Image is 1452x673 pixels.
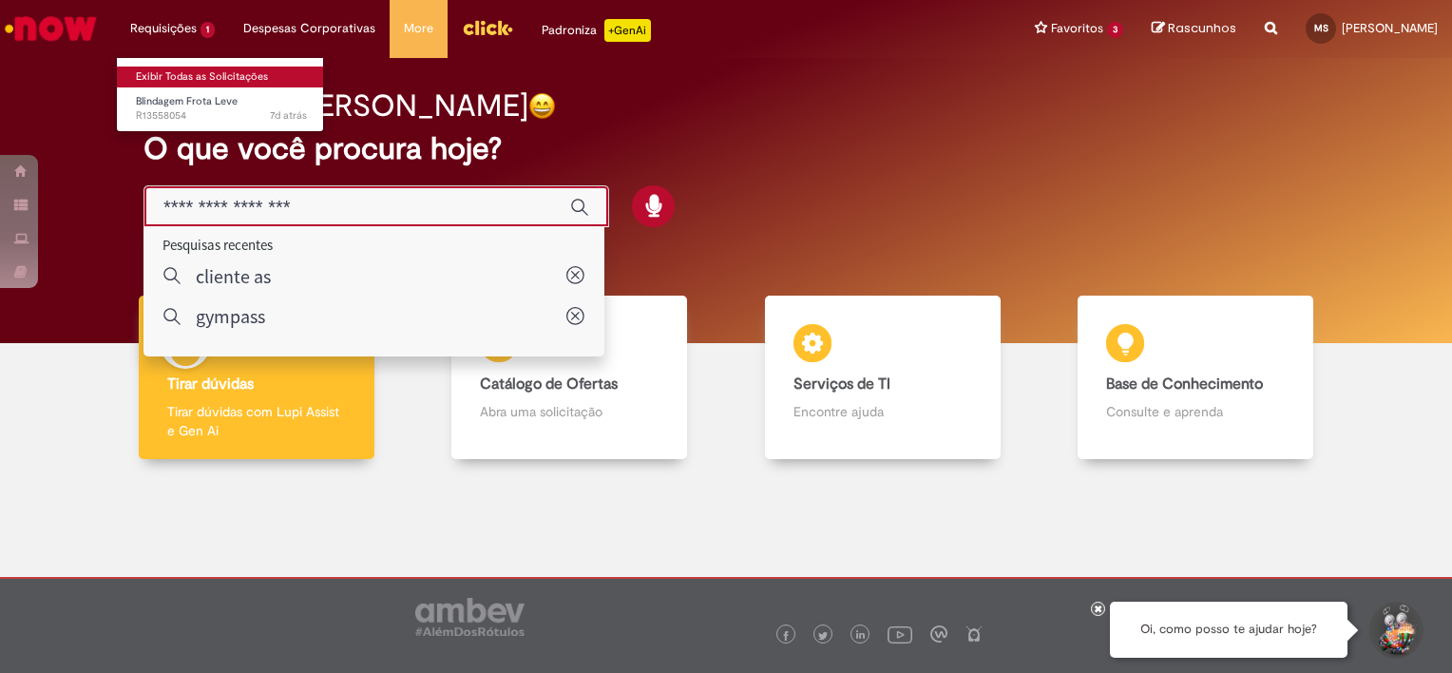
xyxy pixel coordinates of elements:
[270,108,307,123] span: 7d atrás
[888,622,912,646] img: logo_footer_youtube.png
[136,94,238,108] span: Blindagem Frota Leve
[793,402,972,421] p: Encontre ajuda
[1106,402,1285,421] p: Consulte e aprenda
[404,19,433,38] span: More
[604,19,651,42] p: +GenAi
[1366,602,1423,659] button: Iniciar Conversa de Suporte
[480,402,659,421] p: Abra uma solicitação
[542,19,651,42] div: Padroniza
[462,13,513,42] img: click_logo_yellow_360x200.png
[117,67,326,87] a: Exibir Todas as Solicitações
[528,92,556,120] img: happy-face.png
[167,375,254,394] b: Tirar dúvidas
[1152,20,1236,38] a: Rascunhos
[415,598,525,636] img: logo_footer_ambev_rotulo_gray.png
[130,19,197,38] span: Requisições
[781,631,791,641] img: logo_footer_facebook.png
[1110,602,1347,658] div: Oi, como posso te ajudar hoje?
[856,630,866,642] img: logo_footer_linkedin.png
[1106,375,1263,394] b: Base de Conhecimento
[930,625,947,643] img: logo_footer_workplace.png
[243,19,375,38] span: Despesas Corporativas
[136,108,307,124] span: R13558054
[1168,19,1236,37] span: Rascunhos
[480,375,618,394] b: Catálogo de Ofertas
[1051,19,1103,38] span: Favoritos
[116,57,324,132] ul: Requisições
[143,89,528,123] h2: Boa tarde, [PERSON_NAME]
[1342,20,1438,36] span: [PERSON_NAME]
[143,132,1309,165] h2: O que você procura hoje?
[201,22,215,38] span: 1
[726,296,1040,460] a: Serviços de TI Encontre ajuda
[100,296,413,460] a: Tirar dúvidas Tirar dúvidas com Lupi Assist e Gen Ai
[1040,296,1353,460] a: Base de Conhecimento Consulte e aprenda
[117,91,326,126] a: Aberto R13558054 : Blindagem Frota Leve
[1314,22,1328,34] span: MS
[413,296,727,460] a: Catálogo de Ofertas Abra uma solicitação
[818,631,828,641] img: logo_footer_twitter.png
[2,10,100,48] img: ServiceNow
[793,375,890,394] b: Serviços de TI
[965,625,983,643] img: logo_footer_naosei.png
[167,402,346,440] p: Tirar dúvidas com Lupi Assist e Gen Ai
[1107,22,1123,38] span: 3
